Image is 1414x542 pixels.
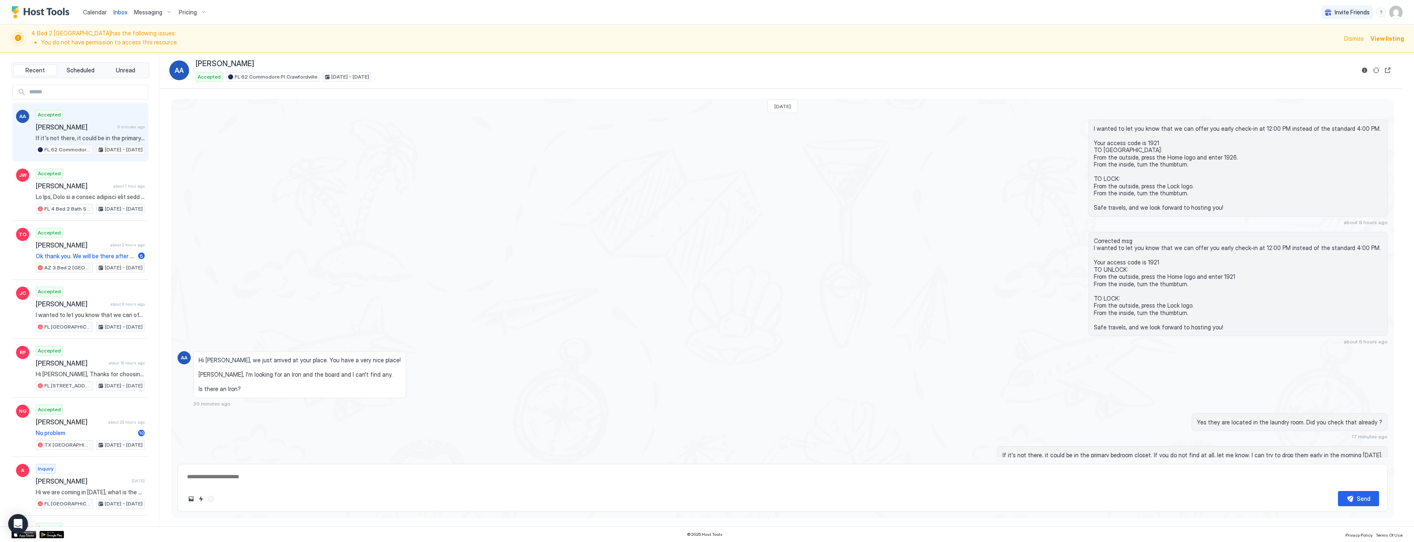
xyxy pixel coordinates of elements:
[198,73,221,81] span: Accepted
[38,229,61,236] span: Accepted
[38,288,61,295] span: Accepted
[83,9,107,16] span: Calendar
[36,123,114,131] span: [PERSON_NAME]
[1376,7,1386,17] div: menu
[36,359,105,367] span: [PERSON_NAME]
[44,146,91,153] span: FL 62 Commodore Pl Crawfordville
[113,183,145,189] span: about 1 hour ago
[44,382,91,389] span: FL [STREET_ADDRESS]
[38,465,53,473] span: Inquiry
[31,30,1339,47] span: 4 Bed 2 [GEOGRAPHIC_DATA] has the following issues:
[1383,65,1393,75] button: Open reservation
[140,253,143,259] span: 5
[105,500,143,507] span: [DATE] - [DATE]
[67,67,95,74] span: Scheduled
[109,360,145,366] span: about 16 hours ago
[196,59,254,69] span: [PERSON_NAME]
[36,182,110,190] span: [PERSON_NAME]
[105,441,143,449] span: [DATE] - [DATE]
[1344,219,1388,225] span: about 8 hours ago
[1370,34,1404,43] div: View listing
[113,9,127,16] span: Inbox
[44,205,91,213] span: FL 4 Bed 2 Bath SFH in [GEOGRAPHIC_DATA] - [STREET_ADDRESS]
[59,65,102,76] button: Scheduled
[19,408,27,415] span: NG
[44,500,91,507] span: FL [GEOGRAPHIC_DATA] way 8C
[116,67,135,74] span: Unread
[193,401,231,407] span: 20 minutes ago
[1003,452,1382,459] span: If it's not there, it could be in the primary bedroom closet. If you do not find at all, let me k...
[1094,237,1382,331] span: Corrected msg I wanted to let you know that we can offer you early check-in at 12:00 PM instead o...
[19,290,26,297] span: JC
[139,430,144,436] span: 10
[38,347,61,354] span: Accepted
[36,418,105,426] span: [PERSON_NAME]
[36,252,135,260] span: Ok thank you. We will be there after work. Much appreciated.
[36,300,107,308] span: [PERSON_NAME]
[38,170,61,177] span: Accepted
[1344,338,1388,345] span: about 6 hours ago
[1360,65,1370,75] button: Reservation information
[36,193,145,201] span: Lo Ips, Dolo si a consec adipisci elit sedd eiusmodt in utlabore et 54:60 DO. Magn aliq enim ad m...
[36,311,145,319] span: I wanted to let you know that we can offer you early check-in at 12:00 PM instead of the standard...
[21,467,24,474] span: A
[687,532,723,537] span: © 2025 Host Tools
[19,113,26,120] span: AA
[25,67,45,74] span: Recent
[113,8,127,16] a: Inbox
[14,65,57,76] button: Recent
[36,241,107,249] span: [PERSON_NAME]
[1197,419,1382,426] span: Yes they are located in the laundry room. Did you check that already ?
[12,531,36,538] div: App Store
[1094,125,1382,211] span: I wanted to let you know that we can offer you early check-in at 12:00 PM instead of the standard...
[196,494,206,504] button: Quick reply
[8,514,28,534] div: Open Intercom Messenger
[26,85,148,99] input: Input Field
[1345,530,1372,539] a: Privacy Policy
[110,301,145,307] span: about 8 hours ago
[132,478,145,484] span: [DATE]
[179,9,197,16] span: Pricing
[118,124,145,130] span: 9 minutes ago
[44,323,91,331] span: FL [GEOGRAPHIC_DATA] way 8C
[19,171,27,179] span: JW
[38,111,61,118] span: Accepted
[1344,34,1364,43] div: Dismiss
[19,231,27,238] span: TO
[83,8,107,16] a: Calendar
[1345,533,1372,537] span: Privacy Policy
[36,429,135,437] span: No problem
[104,65,147,76] button: Unread
[41,39,1339,46] li: You do not have permission to access this resource.
[1357,494,1370,503] div: Send
[186,494,196,504] button: Upload image
[199,357,401,393] span: Hi [PERSON_NAME], we just arrived at your place. You have a very nice place! [PERSON_NAME], I'm l...
[12,6,73,19] a: Host Tools Logo
[38,406,61,413] span: Accepted
[1376,530,1402,539] a: Terms Of Use
[235,73,317,81] span: FL 62 Commodore Pl Crawfordville
[1389,6,1402,19] div: User profile
[1352,433,1388,440] span: 17 minutes ago
[36,477,128,485] span: [PERSON_NAME]
[36,371,145,378] span: Hi [PERSON_NAME], Thanks for choosing to stay at our house. We are looking forward to host you du...
[44,441,91,449] span: TX [GEOGRAPHIC_DATA] 4 Bed 2.5 Bath
[44,264,91,271] span: AZ 3 Bed 2 [GEOGRAPHIC_DATA]
[1338,491,1379,506] button: Send
[36,134,145,142] span: If it's not there, it could be in the primary bedroom closet. If you do not find at all, let me k...
[175,65,184,75] span: AA
[331,73,369,81] span: [DATE] - [DATE]
[38,524,61,531] span: Accepted
[1371,65,1381,75] button: Sync reservation
[39,531,64,538] a: Google Play Store
[105,205,143,213] span: [DATE] - [DATE]
[1335,9,1370,16] span: Invite Friends
[105,323,143,331] span: [DATE] - [DATE]
[12,63,149,78] div: tab-group
[105,382,143,389] span: [DATE] - [DATE]
[20,349,26,356] span: RF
